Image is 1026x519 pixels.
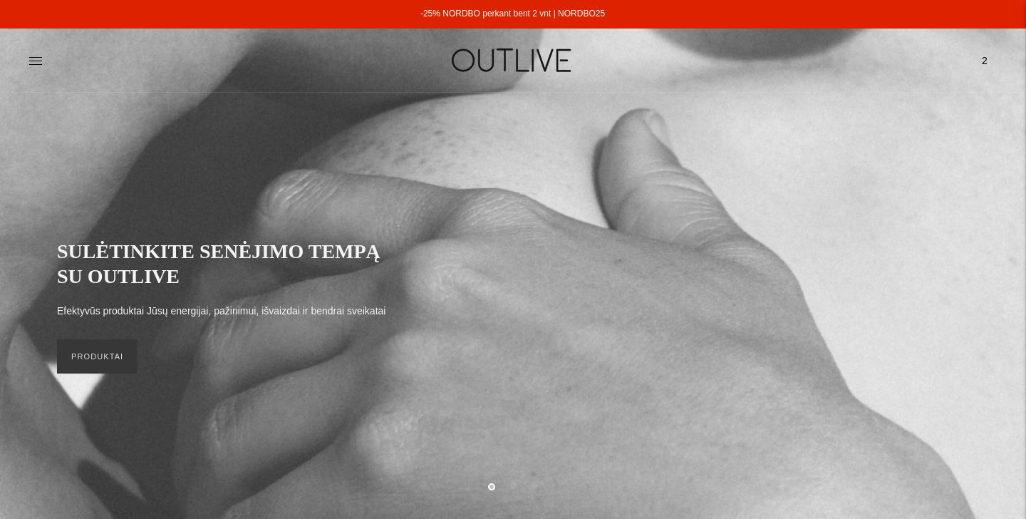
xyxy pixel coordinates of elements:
button: Move carousel to slide 1 [488,483,495,490]
h2: SULĖTINKITE SENĖJIMO TEMPĄ SU OUTLIVE [57,239,399,289]
span: 2 [975,51,995,71]
button: Move carousel to slide 2 [509,482,517,489]
img: OUTLIVE [424,36,602,85]
a: 2 [972,45,997,76]
a: PRODUKTAI [57,339,138,374]
a: -25% NORDBO perkant bent 2 vnt | NORDBO25 [420,9,605,19]
button: Move carousel to slide 3 [531,482,538,489]
p: Efektyvūs produktai Jūsų energijai, pažinimui, išvaizdai ir bendrai sveikatai [57,303,385,320]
